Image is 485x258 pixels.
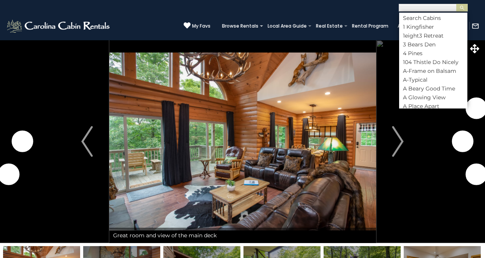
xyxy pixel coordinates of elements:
[399,50,467,57] li: 4 Pines
[399,76,467,83] li: A-Typical
[348,21,392,31] a: Rental Program
[376,40,420,243] button: Next
[192,23,210,30] span: My Favs
[394,21,416,31] a: About
[399,67,467,74] li: A-Frame on Balsam
[399,85,467,92] li: A Beary Good Time
[81,126,93,157] img: arrow
[472,22,479,30] img: mail-regular-white.png
[399,103,467,110] li: A Place Apart
[399,23,467,30] li: 1 Kingfisher
[399,15,467,21] li: Search Cabins
[399,59,467,66] li: 104 Thistle Do Nicely
[312,21,347,31] a: Real Estate
[109,228,376,243] div: Great room and view of the main deck
[264,21,311,31] a: Local Area Guide
[399,41,467,48] li: 3 Bears Den
[65,40,109,243] button: Previous
[184,22,210,30] a: My Favs
[399,32,467,39] li: 1eight3 Retreat
[399,94,467,101] li: A Glowing View
[392,126,404,157] img: arrow
[218,21,262,31] a: Browse Rentals
[6,18,112,34] img: White-1-2.png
